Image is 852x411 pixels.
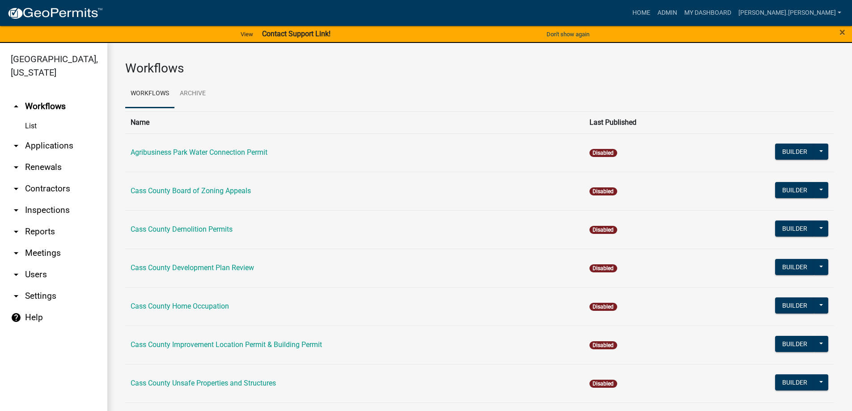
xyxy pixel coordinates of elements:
a: View [237,27,257,42]
button: Builder [775,144,814,160]
a: Archive [174,80,211,108]
a: Home [629,4,654,21]
a: Cass County Home Occupation [131,302,229,310]
span: Disabled [589,380,617,388]
button: Builder [775,220,814,237]
button: Builder [775,259,814,275]
span: Disabled [589,303,617,311]
span: Disabled [589,187,617,195]
a: Cass County Improvement Location Permit & Building Permit [131,340,322,349]
a: Cass County Unsafe Properties and Structures [131,379,276,387]
span: Disabled [589,226,617,234]
i: arrow_drop_down [11,291,21,301]
button: Close [839,27,845,38]
i: arrow_drop_down [11,162,21,173]
th: Last Published [584,111,708,133]
a: Workflows [125,80,174,108]
a: My Dashboard [681,4,735,21]
h3: Workflows [125,61,834,76]
button: Builder [775,336,814,352]
strong: Contact Support Link! [262,30,331,38]
a: Cass County Board of Zoning Appeals [131,186,251,195]
i: arrow_drop_down [11,226,21,237]
a: Agribusiness Park Water Connection Permit [131,148,267,157]
a: [PERSON_NAME].[PERSON_NAME] [735,4,845,21]
i: arrow_drop_down [11,140,21,151]
span: Disabled [589,264,617,272]
i: arrow_drop_down [11,205,21,216]
span: Disabled [589,341,617,349]
i: help [11,312,21,323]
i: arrow_drop_up [11,101,21,112]
a: Cass County Demolition Permits [131,225,233,233]
button: Builder [775,182,814,198]
i: arrow_drop_down [11,248,21,258]
th: Name [125,111,584,133]
a: Admin [654,4,681,21]
i: arrow_drop_down [11,183,21,194]
span: Disabled [589,149,617,157]
button: Builder [775,374,814,390]
a: Cass County Development Plan Review [131,263,254,272]
i: arrow_drop_down [11,269,21,280]
button: Builder [775,297,814,314]
button: Don't show again [543,27,593,42]
span: × [839,26,845,38]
